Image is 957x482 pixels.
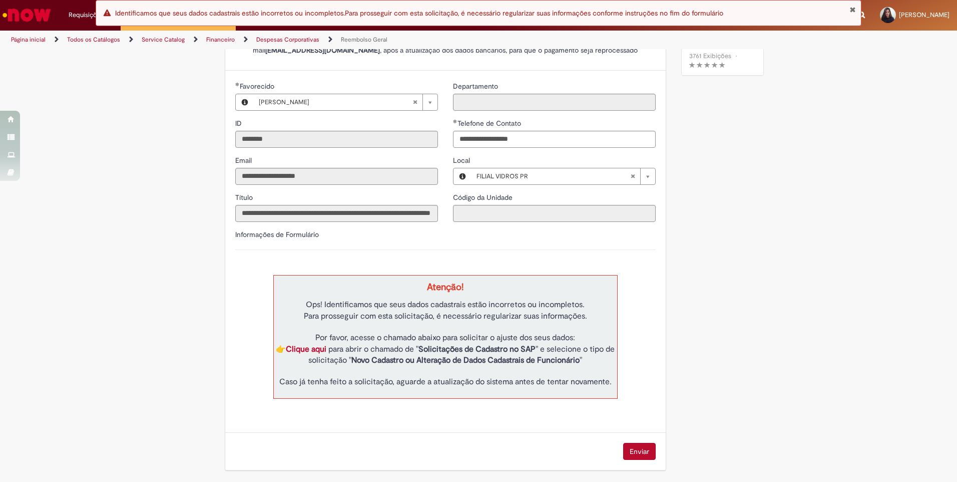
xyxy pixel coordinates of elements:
[453,192,515,202] label: Somente leitura - Código da Unidade
[733,49,739,63] span: •
[279,377,612,387] span: Caso já tenha feito a solicitação, aguarde a atualização do sistema antes de tentar novamente.
[142,36,185,44] a: Service Catalog
[457,119,523,128] span: Telefone de Contato
[235,82,240,86] span: Obrigatório Preenchido
[689,52,731,60] span: 3761 Exibições
[236,94,254,110] button: Favorecido, Visualizar este registro Gabriela Mehret
[235,192,255,202] label: Somente leitura - Título
[351,355,580,365] strong: Novo Cadastro ou Alteração de Dados Cadastrais de Funcionário
[453,156,472,165] span: Local
[256,36,319,44] a: Despesas Corporativas
[11,36,46,44] a: Página inicial
[115,9,723,18] span: Identificamos que seus dados cadastrais estão incorretos ou incompletos.Para prosseguir com esta ...
[235,119,244,128] span: Somente leitura - ID
[235,168,438,185] input: Email
[1,5,53,25] img: ServiceNow
[341,36,387,44] a: Reembolso Geral
[453,205,656,222] input: Código da Unidade
[623,443,656,460] button: Enviar
[235,230,319,239] label: Informações de Formulário
[407,94,422,110] abbr: Limpar campo Favorecido
[265,46,380,55] strong: [EMAIL_ADDRESS][DOMAIN_NAME]
[67,36,120,44] a: Todos os Catálogos
[235,155,254,165] label: Somente leitura - Email
[418,344,536,354] strong: Solicitações de Cadastro no SAP
[306,300,585,310] span: Ops! Identificamos que seus dados cadastrais estão incorretos ou incompletos.
[206,36,235,44] a: Financeiro
[476,168,630,184] span: FILIAL VIDROS PR
[259,94,412,110] span: [PERSON_NAME]
[276,344,615,366] span: 👉 para abrir o chamado de " " e selecione o tipo de solicitação " "
[427,281,463,293] strong: Atenção!
[286,344,326,354] a: Clique aqui
[304,311,587,321] span: Para prosseguir com esta solicitação, é necessário regularizar suas informações.
[235,193,255,202] span: Somente leitura - Título
[453,168,471,184] button: Local, Visualizar este registro FILIAL VIDROS PR
[625,168,640,184] abbr: Limpar campo Local
[254,94,437,110] a: [PERSON_NAME]Limpar campo Favorecido
[8,31,631,49] ul: Trilhas de página
[849,6,856,14] button: Fechar Notificação
[315,333,575,343] span: Por favor, acesse o chamado abaixo para solicitar o ajuste dos seus dados:
[453,119,457,123] span: Obrigatório Preenchido
[471,168,655,184] a: FILIAL VIDROS PRLimpar campo Local
[453,81,500,91] label: Somente leitura - Departamento
[899,11,949,19] span: [PERSON_NAME]
[235,205,438,222] input: Título
[453,193,515,202] span: Somente leitura - Código da Unidade
[453,82,500,91] span: Somente leitura - Departamento
[240,82,276,91] span: Necessários - Favorecido
[235,118,244,128] label: Somente leitura - ID
[69,10,104,20] span: Requisições
[453,131,656,148] input: Telefone de Contato
[453,94,656,111] input: Departamento
[235,156,254,165] span: Somente leitura - Email
[235,131,438,148] input: ID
